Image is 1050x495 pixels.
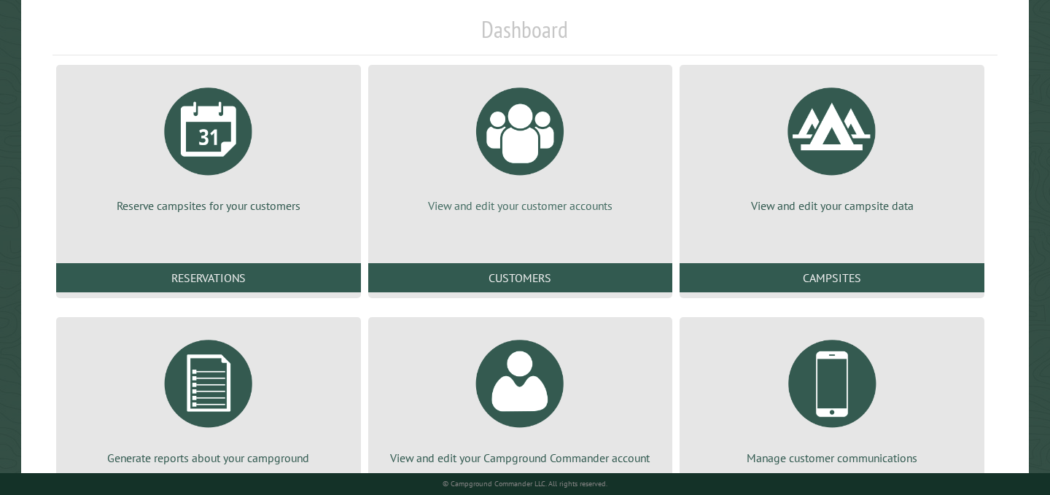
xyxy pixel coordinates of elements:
p: Manage customer communications [697,450,967,466]
h1: Dashboard [52,15,997,55]
a: View and edit your customer accounts [386,77,656,214]
p: View and edit your campsite data [697,198,967,214]
a: Reservations [56,263,361,292]
p: View and edit your customer accounts [386,198,656,214]
a: Reserve campsites for your customers [74,77,343,214]
a: Customers [368,263,673,292]
a: View and edit your campsite data [697,77,967,214]
a: Manage customer communications [697,329,967,466]
small: © Campground Commander LLC. All rights reserved. [443,479,607,488]
a: Generate reports about your campground [74,329,343,466]
p: View and edit your Campground Commander account [386,450,656,466]
a: View and edit your Campground Commander account [386,329,656,466]
p: Reserve campsites for your customers [74,198,343,214]
p: Generate reports about your campground [74,450,343,466]
a: Campsites [680,263,984,292]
